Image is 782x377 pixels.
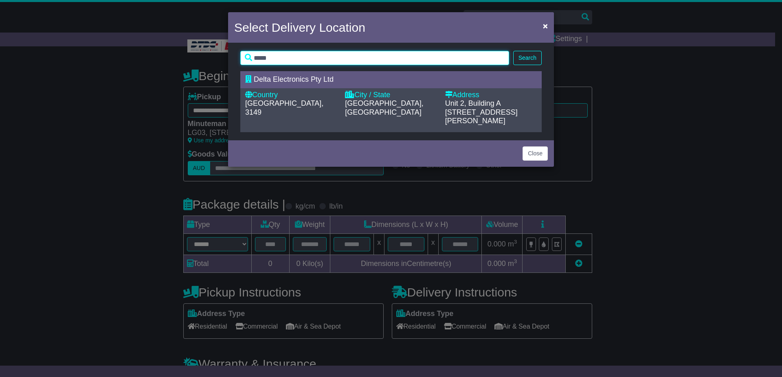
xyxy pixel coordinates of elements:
div: City / State [345,91,437,100]
span: Delta Electronics Pty Ltd [254,75,334,83]
button: Close [523,146,548,161]
div: Country [245,91,337,100]
h4: Select Delivery Location [234,18,365,37]
button: Close [539,17,552,34]
span: [GEOGRAPHIC_DATA], 3149 [245,99,323,116]
div: Address [445,91,537,100]
span: Unit 2, Building A [445,99,501,107]
button: Search [513,51,542,65]
span: [GEOGRAPHIC_DATA], [GEOGRAPHIC_DATA] [345,99,423,116]
span: [STREET_ADDRESS][PERSON_NAME] [445,108,518,125]
span: × [543,21,548,31]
